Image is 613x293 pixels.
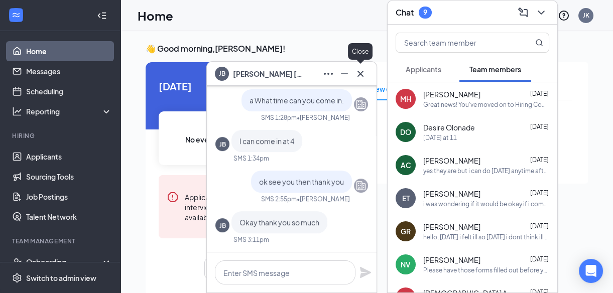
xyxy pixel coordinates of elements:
[423,233,549,241] div: hello, [DATE] i felt ill so [DATE] i dont think ill be able to work because im going to the docto...
[26,257,103,267] div: Onboarding
[26,146,112,167] a: Applicants
[233,154,269,163] div: SMS 1:34pm
[12,106,22,116] svg: Analysis
[579,259,603,283] div: Open Intercom Messenger
[261,113,297,122] div: SMS 1:28pm
[400,127,411,137] div: DO
[322,68,334,80] svg: Ellipses
[239,136,294,145] span: I can come in at 4
[423,122,475,132] span: Desire Olonade
[185,191,309,222] div: Applicants are unable to schedule interviews until you set up your availability.
[250,96,344,105] span: a What time can you come in.
[26,167,112,187] a: Sourcing Tools
[530,255,549,263] span: [DATE]
[423,8,427,17] div: 9
[239,218,319,227] span: Okay thank you so much
[359,266,372,278] svg: Plane
[423,200,549,208] div: i was wondering if it would be okay if i come in [DATE] at 3 instead of 2 because i'll be at my o...
[401,259,411,269] div: NV
[535,7,547,19] svg: ChevronDown
[530,156,549,164] span: [DATE]
[297,195,350,203] span: • [PERSON_NAME]
[423,222,480,232] span: [PERSON_NAME]
[406,65,441,74] span: Applicants
[583,11,589,20] div: JK
[297,113,350,122] span: • [PERSON_NAME]
[26,61,112,81] a: Messages
[26,41,112,61] a: Home
[354,68,366,80] svg: Cross
[233,235,269,244] div: SMS 3:11pm
[348,43,373,60] div: Close
[396,33,515,52] input: Search team member
[233,68,303,79] span: [PERSON_NAME] [PERSON_NAME]
[530,222,549,230] span: [DATE]
[355,98,367,110] svg: Company
[423,100,549,109] div: Great news! You've moved on to Hiring Complete, the next stage of the application. We'll reach ou...
[400,94,411,104] div: MH
[396,7,414,18] h3: Chat
[558,10,570,22] svg: QuestionInfo
[423,167,549,175] div: yes they are but i can do [DATE] anytime after 2:30
[423,189,480,199] span: [PERSON_NAME]
[11,10,21,20] svg: WorkstreamLogo
[533,5,549,21] button: ChevronDown
[26,273,96,283] div: Switch to admin view
[259,177,344,186] span: ok see you then thank you
[26,187,112,207] a: Job Postings
[423,133,457,142] div: [DATE] at 11
[146,43,588,54] h3: 👋 Good morning, [PERSON_NAME] !
[261,195,297,203] div: SMS 2:55pm
[138,7,173,24] h1: Home
[336,66,352,82] button: Minimize
[423,255,480,265] span: [PERSON_NAME]
[530,123,549,130] span: [DATE]
[97,11,107,21] svg: Collapse
[12,273,22,283] svg: Settings
[352,66,369,82] button: Cross
[401,226,411,236] div: GR
[159,78,317,94] span: [DATE]
[185,134,291,145] span: No events scheduled for [DATE] .
[12,131,110,140] div: Hiring
[26,81,112,101] a: Scheduling
[530,90,549,97] span: [DATE]
[423,266,549,274] div: Please have those forms filled out before you come in [DATE]. I can't you into our system until t...
[338,68,350,80] svg: Minimize
[423,89,480,99] span: [PERSON_NAME]
[517,7,529,19] svg: ComposeMessage
[530,189,549,197] span: [DATE]
[12,257,22,267] svg: UserCheck
[515,5,531,21] button: ComposeMessage
[402,193,410,203] div: ET
[167,191,179,203] svg: Error
[204,258,272,278] button: Add availability
[423,156,480,166] span: [PERSON_NAME]
[469,65,521,74] span: Team members
[355,180,367,192] svg: Company
[12,237,110,245] div: Team Management
[26,207,112,227] a: Talent Network
[26,106,112,116] div: Reporting
[219,140,226,149] div: JB
[320,66,336,82] button: Ellipses
[401,160,411,170] div: AC
[535,39,543,47] svg: MagnifyingGlass
[219,221,226,230] div: JB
